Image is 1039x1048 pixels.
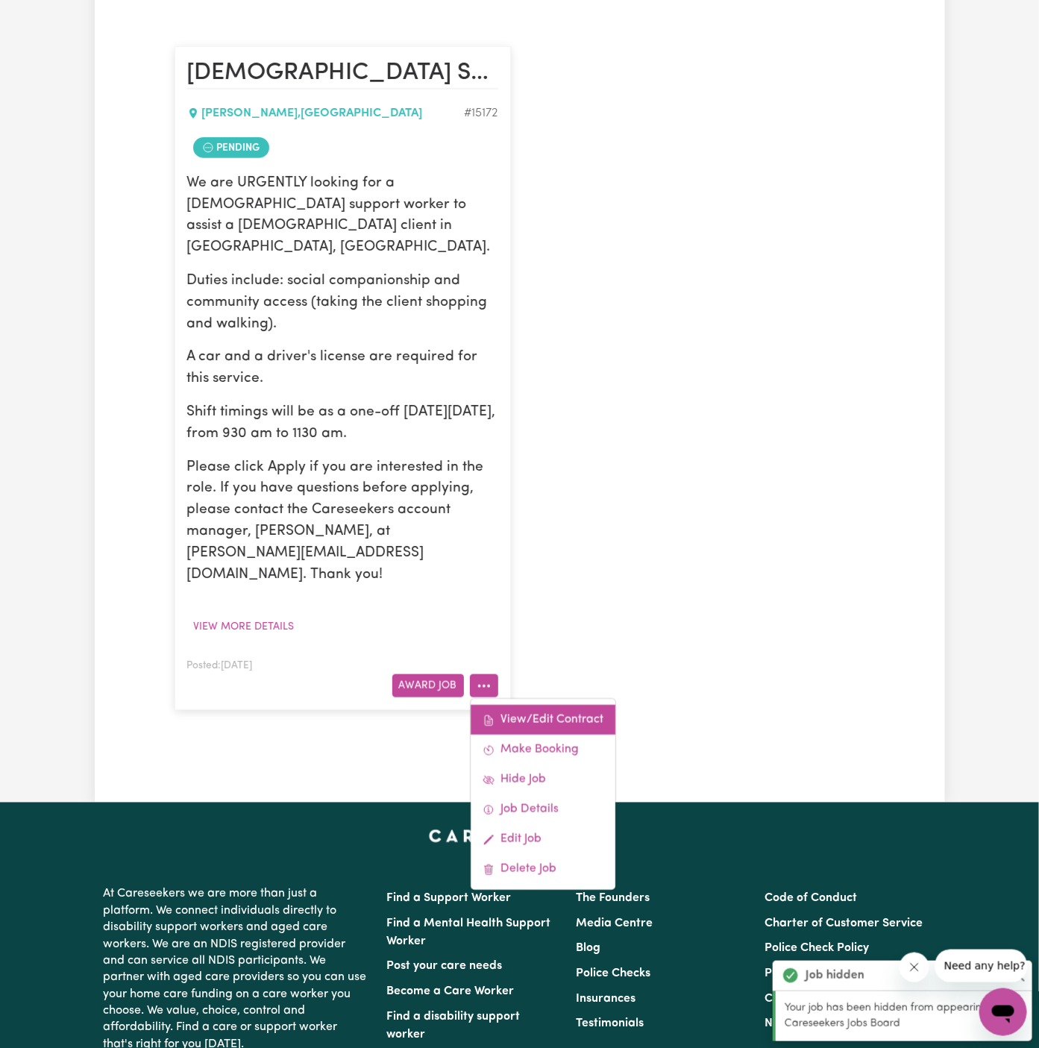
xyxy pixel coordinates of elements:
a: Hide Job [471,765,615,795]
a: Post your care needs [387,961,503,973]
a: Police Checks [576,968,650,980]
span: Posted: [DATE] [187,661,253,671]
p: Shift timings will be as a one-off [DATE][DATE], from 930 am to 1130 am. [187,402,498,445]
a: Make Booking [471,735,615,765]
iframe: Close message [900,953,929,982]
a: Code of Conduct [765,893,857,905]
a: Police Check Policy [765,943,869,955]
span: Job contract pending review by care worker [193,137,269,158]
a: Blog [576,943,600,955]
p: A car and a driver's license are required for this service. [187,347,498,390]
a: Testimonials [576,1018,644,1030]
a: Charter of Customer Service [765,918,923,930]
a: Become a Care Worker [387,986,515,998]
div: Job ID #15172 [465,104,498,122]
button: View more details [187,615,301,638]
p: Please click Apply if you are interested in the role. If you have questions before applying, plea... [187,457,498,586]
a: Insurances [576,994,635,1005]
a: Media Centre [576,918,653,930]
iframe: Message from company [935,950,1027,982]
button: More options [470,674,498,697]
a: Protection of Human Rights [765,968,916,980]
a: Find a Support Worker [387,893,512,905]
strong: Job hidden [806,967,864,985]
a: Job Details [471,795,615,825]
a: The Founders [576,893,650,905]
button: Award Job [392,674,464,697]
p: We are URGENTLY looking for a [DEMOGRAPHIC_DATA] support worker to assist a [DEMOGRAPHIC_DATA] cl... [187,173,498,259]
a: Careseekers home page [429,829,610,841]
p: Your job has been hidden from appearing in the Careseekers Jobs Board [785,1000,1023,1032]
a: Delete Job [471,855,615,885]
div: More options [470,699,616,891]
p: Duties include: social companionship and community access (taking the client shopping and walking). [187,271,498,335]
a: View/Edit Contract [471,706,615,735]
iframe: Button to launch messaging window [979,988,1027,1036]
a: Find a Mental Health Support Worker [387,918,551,948]
a: Complaints Policy [765,994,862,1005]
a: Edit Job [471,825,615,855]
a: NDIS Code of Conduct [765,1018,887,1030]
a: Find a disability support worker [387,1011,521,1041]
div: [PERSON_NAME] , [GEOGRAPHIC_DATA] [187,104,465,122]
h2: Female Support Worker Needed In Hornsby, NSW [187,59,498,89]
